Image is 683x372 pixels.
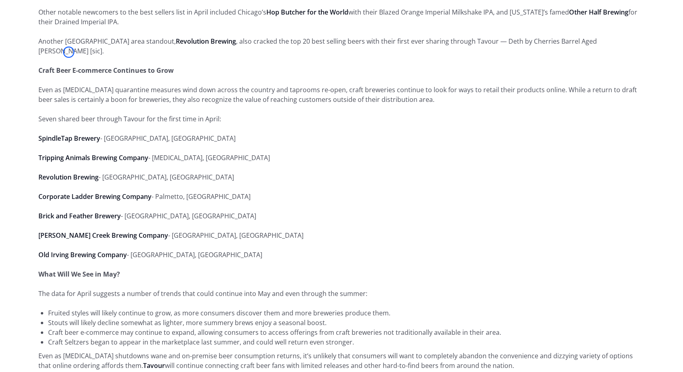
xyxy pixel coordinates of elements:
[48,337,645,347] li: Craft Seltzers began to appear in the marketplace last summer, and could well return even stronger.
[38,7,645,27] p: Other notable newcomers to the best sellers list in April included Chicago’s with their Blazed Or...
[38,211,121,220] a: Brick and Feather Brewery
[143,361,165,370] a: Tavour
[38,192,152,201] a: Corporate Ladder Brewing Company
[38,250,127,259] a: Old Irving Brewing Company
[38,250,645,260] p: - [GEOGRAPHIC_DATA], [GEOGRAPHIC_DATA]
[38,36,645,56] p: Another [GEOGRAPHIC_DATA] area standout, , also cracked the top 20 best selling beers with their ...
[569,8,628,17] a: Other Half Brewing
[38,134,100,143] a: SpindleTap Brewery
[176,37,236,46] a: Revolution Brewing
[38,192,645,201] p: - Palmetto, [GEOGRAPHIC_DATA]
[38,231,168,240] a: [PERSON_NAME] Creek Brewing Company
[266,8,348,17] a: Hop Butcher for the World
[38,66,174,75] strong: Craft Beer E-commerce Continues to Grow
[38,114,645,124] p: Seven shared beer through Tavour for the first time in April:
[38,172,645,182] p: - [GEOGRAPHIC_DATA], [GEOGRAPHIC_DATA]
[38,153,148,162] a: Tripping Animals Brewing Company
[48,308,645,318] li: Fruited styles will likely continue to grow, as more consumers discover them and more breweries p...
[38,270,120,279] strong: What Will We See in May?
[38,153,645,163] p: - [MEDICAL_DATA], [GEOGRAPHIC_DATA]
[38,85,645,104] p: Even as [MEDICAL_DATA] quarantine measures wind down across the country and taprooms re-open, cra...
[38,289,645,298] p: The data for April suggests a number of trends that could continue into May and even through the ...
[38,230,645,240] p: - [GEOGRAPHIC_DATA], [GEOGRAPHIC_DATA]
[38,351,645,370] p: Even as [MEDICAL_DATA] shutdowns wane and on-premise beer consumption returns, it’s unlikely that...
[38,133,645,143] p: - [GEOGRAPHIC_DATA], [GEOGRAPHIC_DATA]
[38,211,645,221] p: - [GEOGRAPHIC_DATA], [GEOGRAPHIC_DATA]
[48,318,645,328] li: Stouts will likely decline somewhat as lighter, more summery brews enjoy a seasonal boost.
[38,173,99,182] a: Revolution Brewing
[48,328,645,337] li: Craft beer e-commerce may continue to expand, allowing consumers to access offerings from craft b...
